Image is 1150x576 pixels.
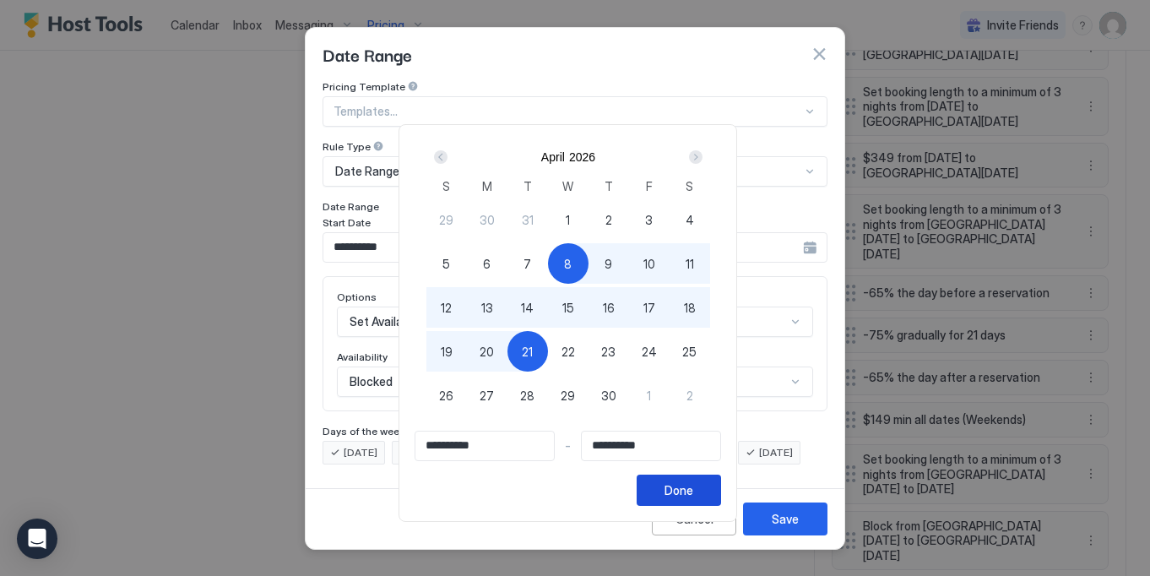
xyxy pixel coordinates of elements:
div: Open Intercom Messenger [17,519,57,559]
span: 22 [561,343,575,361]
button: 3 [629,199,670,240]
span: M [482,177,492,195]
div: Done [665,481,693,499]
span: 14 [521,299,534,317]
span: S [442,177,450,195]
span: 25 [682,343,697,361]
button: 20 [467,331,507,372]
button: Prev [431,147,453,167]
span: T [523,177,532,195]
span: 18 [684,299,696,317]
span: W [562,177,573,195]
button: 24 [629,331,670,372]
button: 10 [629,243,670,284]
span: 9 [605,255,612,273]
span: 15 [562,299,574,317]
button: 28 [507,375,548,416]
span: 28 [520,387,534,405]
span: 5 [442,255,450,273]
span: 29 [561,387,575,405]
button: 9 [589,243,629,284]
span: 1 [647,387,651,405]
button: 23 [589,331,629,372]
button: 29 [548,375,589,416]
span: 23 [601,343,616,361]
span: 26 [439,387,453,405]
button: 13 [467,287,507,328]
button: 2 [589,199,629,240]
span: 2 [605,211,612,229]
span: 29 [439,211,453,229]
button: 17 [629,287,670,328]
button: 26 [426,375,467,416]
button: 16 [589,287,629,328]
span: 21 [522,343,533,361]
span: 16 [603,299,615,317]
button: 4 [670,199,710,240]
span: F [646,177,653,195]
button: 2 [670,375,710,416]
input: Input Field [415,432,554,460]
button: 31 [507,199,548,240]
span: 20 [480,343,494,361]
span: 30 [601,387,616,405]
span: 13 [481,299,493,317]
button: 21 [507,331,548,372]
button: 12 [426,287,467,328]
button: 29 [426,199,467,240]
button: April [541,150,565,164]
button: 30 [467,199,507,240]
button: 30 [589,375,629,416]
span: 3 [645,211,653,229]
button: 5 [426,243,467,284]
button: 19 [426,331,467,372]
span: 7 [523,255,531,273]
button: 6 [467,243,507,284]
input: Input Field [582,432,720,460]
span: 4 [686,211,694,229]
span: 1 [566,211,570,229]
span: 10 [643,255,655,273]
button: 11 [670,243,710,284]
button: 22 [548,331,589,372]
button: 27 [467,375,507,416]
span: 24 [642,343,657,361]
span: - [565,438,571,454]
span: 6 [483,255,491,273]
button: 1 [548,199,589,240]
span: 31 [522,211,534,229]
span: 19 [441,343,453,361]
button: 14 [507,287,548,328]
span: 17 [643,299,655,317]
span: 11 [686,255,694,273]
button: 18 [670,287,710,328]
button: 1 [629,375,670,416]
button: 15 [548,287,589,328]
button: 2026 [569,150,595,164]
span: S [686,177,693,195]
span: T [605,177,613,195]
button: 8 [548,243,589,284]
span: 8 [564,255,572,273]
button: Done [637,475,721,506]
button: 7 [507,243,548,284]
span: 12 [441,299,452,317]
span: 27 [480,387,494,405]
button: Next [683,147,706,167]
span: 2 [686,387,693,405]
span: 30 [480,211,495,229]
button: 25 [670,331,710,372]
